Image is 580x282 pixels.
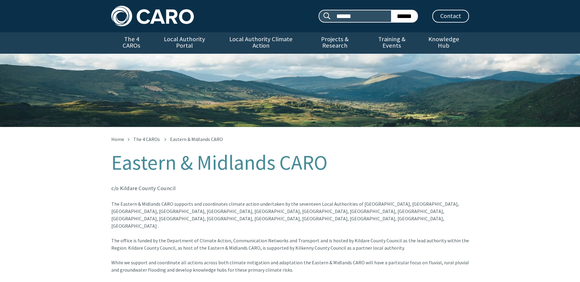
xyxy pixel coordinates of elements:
span: Eastern & Midlands CARO [170,136,223,142]
a: The 4 CAROs [133,136,160,142]
a: Knowledge Hub [419,32,469,54]
font: The Eastern & Midlands CARO supports and coordinates climate action undertaken by the seventeen L... [111,201,469,251]
h1: Eastern & Midlands CARO [111,151,469,174]
a: Projects & Research [305,32,365,54]
a: The 4 CAROs [111,32,152,54]
a: Training & Events [365,32,419,54]
p: c/o Kildare County Council [111,184,469,193]
a: Local Authority Portal [152,32,217,54]
a: Contact [432,10,469,23]
a: Local Authority Climate Action [217,32,305,54]
img: Caro logo [111,6,194,26]
a: Home [111,136,124,142]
